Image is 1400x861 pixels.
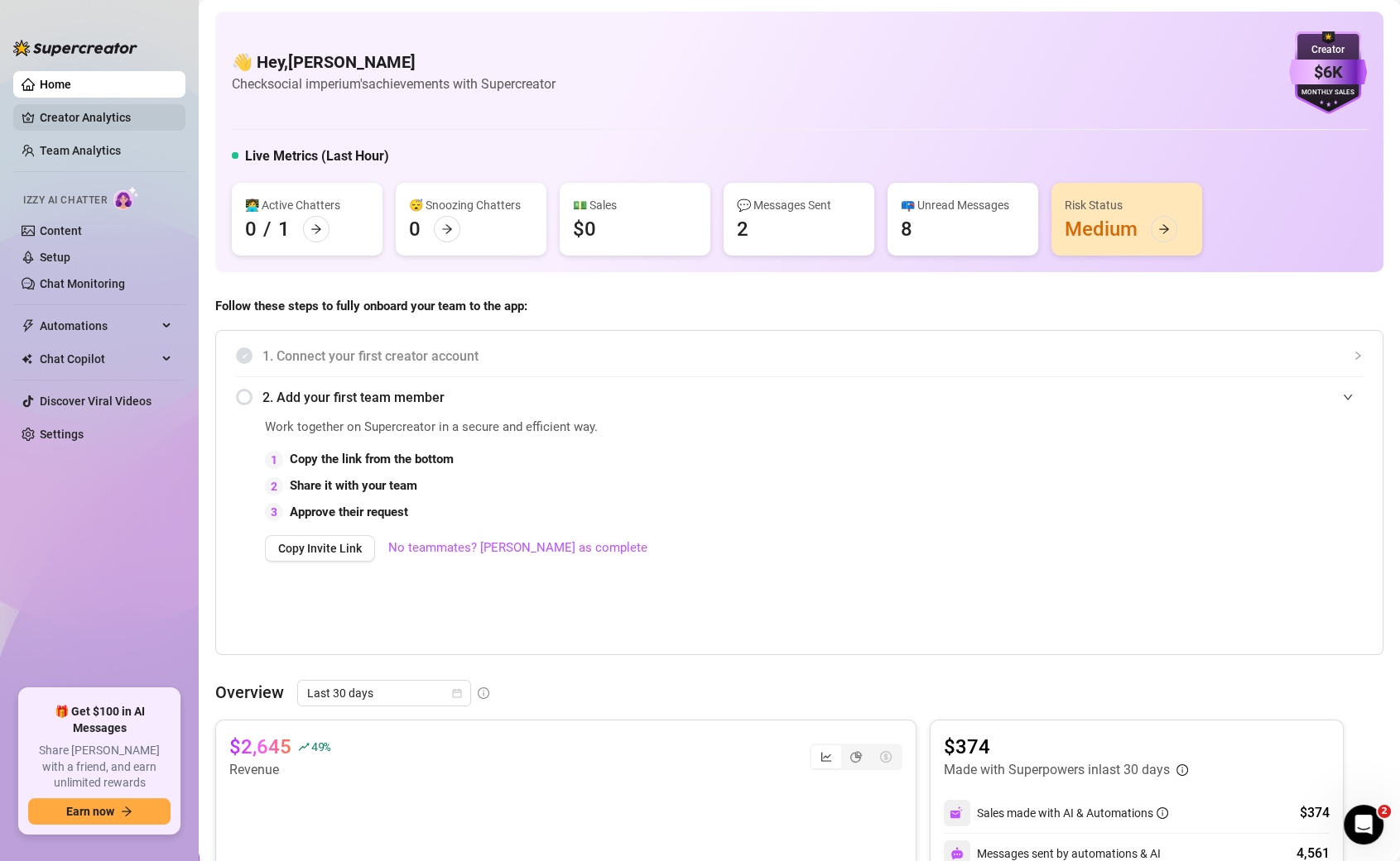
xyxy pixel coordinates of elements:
a: Creator Analytics [40,104,172,131]
a: Chat Monitoring [40,277,125,290]
span: dollar-circle [880,751,892,763]
div: 0 [245,216,257,242]
a: Settings [40,428,84,441]
div: 0 [409,216,421,242]
span: thunderbolt [22,319,35,332]
div: $374 [1300,803,1330,823]
article: Made with Superpowers in last 30 days [944,760,1170,780]
span: arrow-right [1158,223,1170,235]
div: 1 [265,451,283,469]
span: 2. Add your first team member [262,387,1363,408]
span: arrow-right [121,806,132,817]
span: info-circle [478,687,489,699]
span: Copy Invite Link [278,542,362,555]
img: svg%3e [950,806,965,820]
article: $2,645 [229,734,291,760]
span: Last 30 days [307,681,461,706]
div: 😴 Snoozing Chatters [409,196,533,214]
div: 💵 Sales [573,196,697,214]
span: line-chart [820,751,832,763]
img: Chat Copilot [22,353,32,365]
a: Discover Viral Videos [40,395,152,408]
div: 👩‍💻 Active Chatters [245,196,369,214]
span: arrow-right [441,223,453,235]
strong: Approve their request [290,505,408,519]
span: collapsed [1353,351,1363,361]
span: 🎁 Get $100 in AI Messages [28,704,171,736]
span: 1. Connect your first creator account [262,346,1363,366]
span: Chat Copilot [40,346,157,372]
span: expanded [1343,392,1353,402]
a: Team Analytics [40,144,121,157]
span: calendar [452,688,462,698]
span: info-circle [1157,807,1168,819]
div: Sales made with AI & Automations [977,804,1168,822]
span: pie-chart [850,751,862,763]
span: 2 [1378,805,1391,818]
strong: Follow these steps to fully onboard your team to the app: [215,299,527,313]
h4: 👋 Hey, [PERSON_NAME] [232,50,556,74]
article: Revenue [229,760,330,780]
div: Monthly Sales [1289,88,1367,98]
div: 2 [265,477,283,495]
strong: Copy the link from the bottom [290,452,454,466]
button: Copy Invite Link [265,535,375,562]
div: Creator [1289,42,1367,58]
div: 1 [278,216,290,242]
span: rise [298,741,310,753]
a: Home [40,78,71,91]
div: $6K [1289,60,1367,85]
div: 3 [265,503,283,521]
div: Risk Status [1065,196,1189,214]
span: Automations [40,313,157,339]
iframe: Adding Team Members [1032,418,1363,629]
a: Content [40,224,82,237]
article: Overview [215,680,284,705]
iframe: Intercom live chat [1344,805,1383,844]
img: purple-badge-B9DA21FR.svg [1289,31,1367,114]
img: svg%3e [950,847,964,860]
a: Setup [40,251,70,264]
img: logo-BBDzfeDw.svg [13,40,137,56]
div: 📪 Unread Messages [901,196,1025,214]
div: $0 [573,216,596,242]
span: info-circle [1176,764,1188,776]
img: AI Chatter [113,186,139,210]
span: Share [PERSON_NAME] with a friend, and earn unlimited rewards [28,743,171,792]
span: 49 % [311,739,330,754]
div: 8 [901,216,912,242]
article: $374 [944,734,1188,760]
span: arrow-right [310,223,322,235]
span: Earn now [66,805,114,818]
span: Work together on Supercreator in a secure and efficient way. [265,418,990,438]
button: Earn nowarrow-right [28,798,171,825]
span: Izzy AI Chatter [23,193,107,208]
div: 2 [737,216,748,242]
a: No teammates? [PERSON_NAME] as complete [388,538,647,558]
h5: Live Metrics (Last Hour) [245,146,389,166]
div: 1. Connect your first creator account [236,336,1363,376]
article: Check social imperium's achievements with Supercreator [232,74,556,94]
div: segmented control [810,744,902,770]
strong: Share it with your team [290,478,417,493]
div: 2. Add your first team member [236,377,1363,418]
div: 💬 Messages Sent [737,196,861,214]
